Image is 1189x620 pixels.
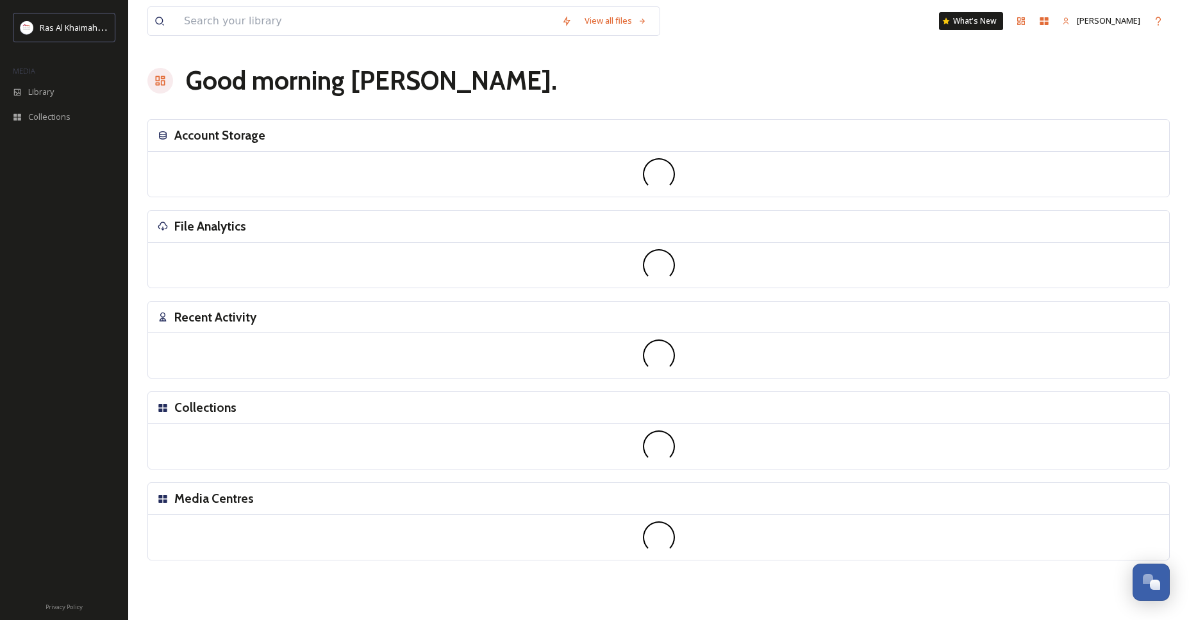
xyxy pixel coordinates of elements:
img: Logo_RAKTDA_RGB-01.png [21,21,33,34]
span: Ras Al Khaimah Tourism Development Authority [40,21,221,33]
h3: Account Storage [174,126,265,145]
span: [PERSON_NAME] [1077,15,1140,26]
input: Search your library [178,7,555,35]
span: MEDIA [13,66,35,76]
h1: Good morning [PERSON_NAME] . [186,61,557,100]
h3: Recent Activity [174,308,256,327]
h3: Media Centres [174,489,254,508]
span: Library [28,86,54,98]
a: [PERSON_NAME] [1056,8,1147,33]
button: Open Chat [1133,564,1170,601]
h3: File Analytics [174,217,246,236]
a: What's New [939,12,1003,30]
span: Collections [28,111,71,123]
a: View all files [578,8,653,33]
span: Privacy Policy [46,603,83,611]
a: Privacy Policy [46,598,83,614]
h3: Collections [174,398,237,417]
